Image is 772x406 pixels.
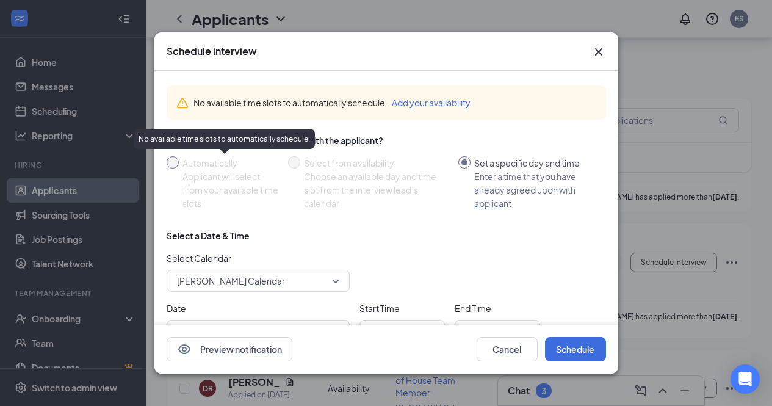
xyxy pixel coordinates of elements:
[545,337,606,361] button: Schedule
[359,302,445,315] span: Start Time
[167,252,350,265] span: Select Calendar
[167,337,292,361] button: EyePreview notification
[477,337,538,361] button: Cancel
[591,45,606,59] svg: Cross
[731,364,760,394] div: Open Intercom Messenger
[304,170,449,210] div: Choose an available day and time slot from the interview lead’s calendar
[167,134,606,147] div: How do you want to schedule time with the applicant?
[370,322,406,340] span: 09:30 PM
[455,302,540,315] span: End Time
[182,156,278,170] div: Automatically
[465,322,501,340] span: 10:00 PM
[134,129,315,149] div: No available time slots to automatically schedule.
[304,156,449,170] div: Select from availability
[193,96,596,109] div: No available time slots to automatically schedule.
[177,342,192,357] svg: Eye
[591,45,606,59] button: Close
[474,170,596,210] div: Enter a time that you have already agreed upon with applicant
[182,170,278,210] div: Applicant will select from your available time slots
[392,96,471,109] button: Add your availability
[474,156,596,170] div: Set a specific day and time
[167,45,257,58] h3: Schedule interview
[167,230,250,242] div: Select a Date & Time
[177,272,285,290] span: [PERSON_NAME] Calendar
[167,302,350,315] span: Date
[176,97,189,109] svg: Warning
